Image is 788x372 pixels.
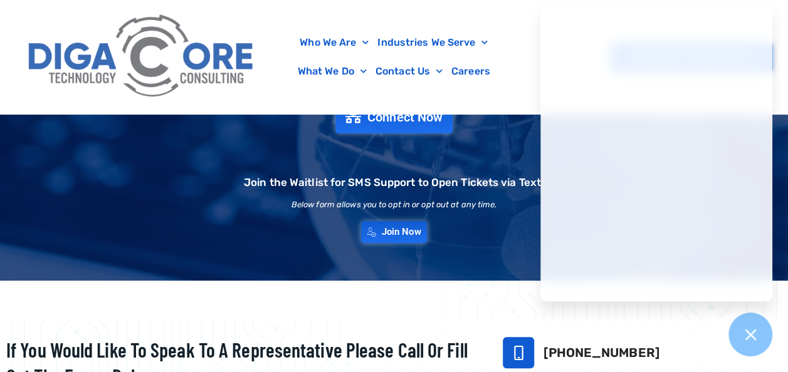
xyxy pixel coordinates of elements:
h2: Below form allows you to opt in or opt out at any time. [292,200,497,209]
span: Join Now [382,227,421,237]
img: Digacore Logo [22,6,261,108]
a: Industries We Serve [373,28,492,57]
a: 732-646-5725 [503,337,534,368]
h2: Join the Waitlist for SMS Support to Open Tickets via Text. [244,177,544,188]
iframe: Chatgenie Messenger [540,4,772,301]
a: Join Now [361,221,428,243]
nav: Menu [268,28,520,86]
span: Connect Now [367,111,443,123]
a: Careers [447,57,495,86]
a: [PHONE_NUMBER] [544,345,659,360]
a: Connect Now [335,101,453,133]
a: What We Do [293,57,371,86]
a: Contact Us [371,57,447,86]
a: Who We Are [295,28,373,57]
